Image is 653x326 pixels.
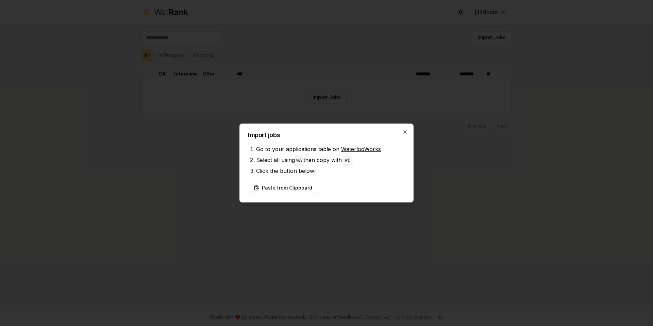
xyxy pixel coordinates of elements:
[248,182,318,194] button: Paste from Clipboard
[345,158,351,163] code: ⌘ C
[256,165,405,176] li: Click the button below!
[256,154,405,165] li: Select all using then copy with
[296,158,302,163] code: ⌘ A
[256,144,405,154] li: Go to your applications table on
[248,132,405,138] h2: Import jobs
[341,146,381,152] a: WaterlooWorks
